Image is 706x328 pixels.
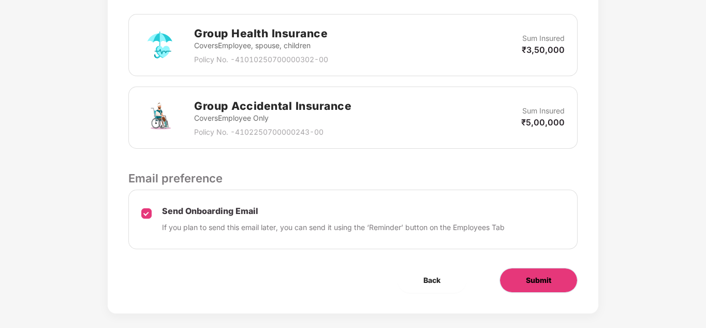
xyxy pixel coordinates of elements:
p: Covers Employee, spouse, children [194,40,328,51]
p: Policy No. - 4102250700000243-00 [194,126,351,138]
img: svg+xml;base64,PHN2ZyB4bWxucz0iaHR0cDovL3d3dy53My5vcmcvMjAwMC9zdmciIHdpZHRoPSI3MiIgaGVpZ2h0PSI3Mi... [141,26,179,64]
h2: Group Health Insurance [194,25,328,42]
p: Email preference [128,169,577,187]
h2: Group Accidental Insurance [194,97,351,115]
p: Sum Insured [522,33,565,44]
p: Send Onboarding Email [162,206,505,217]
p: Covers Employee Only [194,112,351,124]
p: If you plan to send this email later, you can send it using the ‘Reminder’ button on the Employee... [162,222,505,233]
span: Submit [526,275,551,286]
span: Back [423,275,440,286]
p: Sum Insured [522,105,565,117]
button: Back [398,268,466,293]
p: ₹3,50,000 [522,44,565,55]
p: ₹5,00,000 [521,117,565,128]
img: svg+xml;base64,PHN2ZyB4bWxucz0iaHR0cDovL3d3dy53My5vcmcvMjAwMC9zdmciIHdpZHRoPSI3MiIgaGVpZ2h0PSI3Mi... [141,99,179,136]
button: Submit [499,268,578,293]
p: Policy No. - 41010250700000302-00 [194,54,328,65]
